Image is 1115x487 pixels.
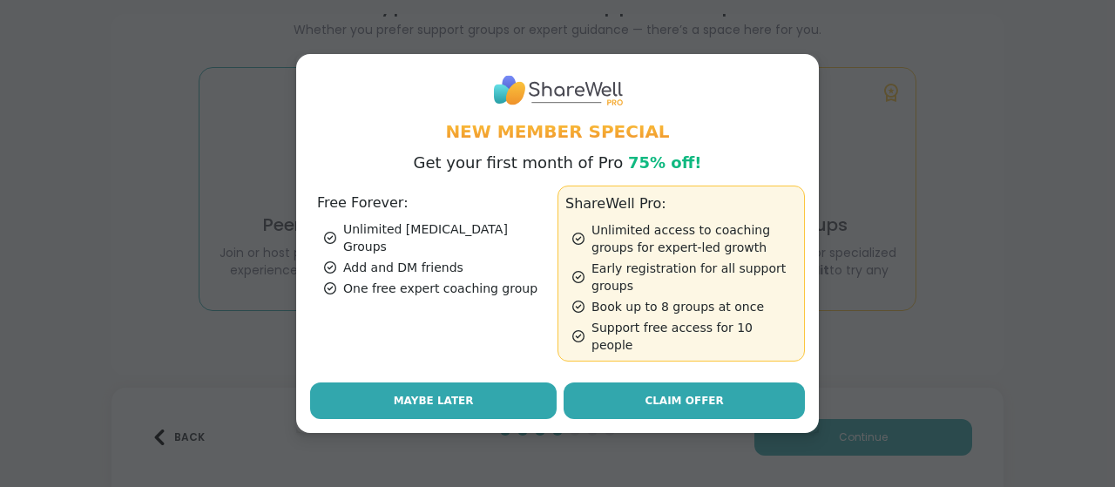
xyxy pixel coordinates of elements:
[572,319,797,354] div: Support free access for 10 people
[492,68,623,112] img: ShareWell Logo
[324,280,551,297] div: One free expert coaching group
[324,220,551,255] div: Unlimited [MEDICAL_DATA] Groups
[628,153,702,172] span: 75% off!
[310,119,805,144] h1: New Member Special
[565,193,797,214] h3: ShareWell Pro:
[394,393,474,409] span: Maybe Later
[572,260,797,294] div: Early registration for all support groups
[414,151,702,175] p: Get your first month of Pro
[572,221,797,256] div: Unlimited access to coaching groups for expert-led growth
[317,193,551,213] h3: Free Forever:
[572,298,797,315] div: Book up to 8 groups at once
[310,382,557,419] button: Maybe Later
[564,382,805,419] a: Claim Offer
[645,393,723,409] span: Claim Offer
[324,259,551,276] div: Add and DM friends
